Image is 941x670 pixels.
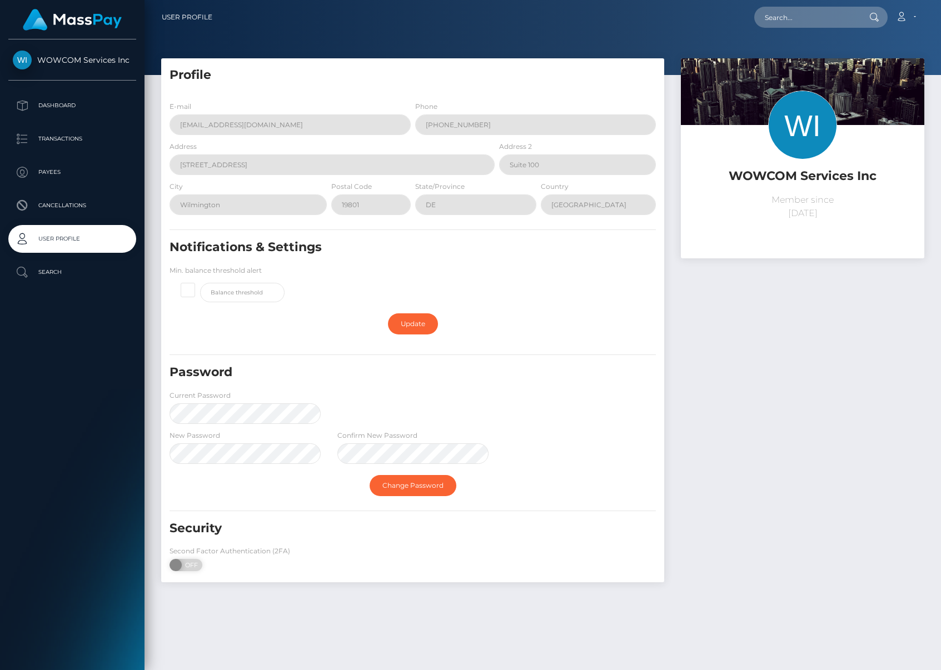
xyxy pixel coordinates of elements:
[8,225,136,253] a: User Profile
[8,92,136,119] a: Dashboard
[8,158,136,186] a: Payees
[13,164,132,181] p: Payees
[8,192,136,219] a: Cancellations
[13,197,132,214] p: Cancellations
[23,9,122,31] img: MassPay Logo
[170,391,231,401] label: Current Password
[13,97,132,114] p: Dashboard
[170,546,290,556] label: Second Factor Authentication (2FA)
[754,7,859,28] input: Search...
[8,55,136,65] span: WOWCOM Services Inc
[415,182,465,192] label: State/Province
[170,364,578,381] h5: Password
[681,58,924,221] img: ...
[8,258,136,286] a: Search
[170,102,191,112] label: E-mail
[162,6,212,29] a: User Profile
[170,520,578,537] h5: Security
[170,266,262,276] label: Min. balance threshold alert
[331,182,372,192] label: Postal Code
[13,231,132,247] p: User Profile
[170,142,197,152] label: Address
[176,559,203,571] span: OFF
[415,102,437,112] label: Phone
[337,431,417,441] label: Confirm New Password
[388,313,438,334] a: Update
[13,264,132,281] p: Search
[170,67,656,84] h5: Profile
[170,431,220,441] label: New Password
[13,131,132,147] p: Transactions
[689,168,916,185] h5: WOWCOM Services Inc
[499,142,532,152] label: Address 2
[170,182,183,192] label: City
[541,182,569,192] label: Country
[170,239,578,256] h5: Notifications & Settings
[8,125,136,153] a: Transactions
[689,193,916,220] p: Member since [DATE]
[13,51,32,69] img: WOWCOM Services Inc
[370,475,456,496] a: Change Password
